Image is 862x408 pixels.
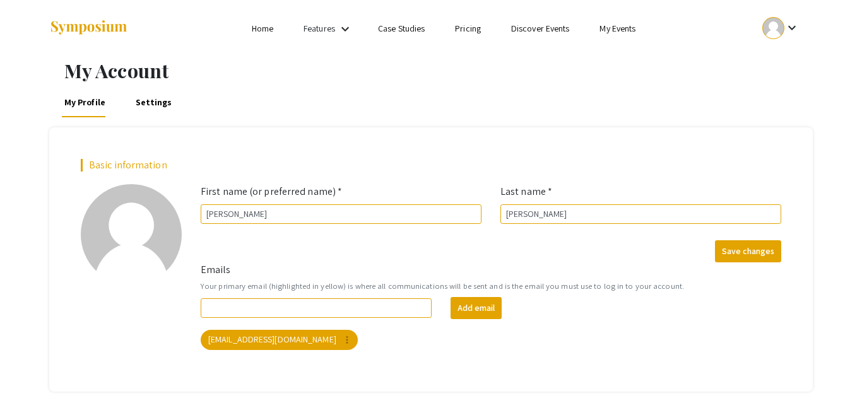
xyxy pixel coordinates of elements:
[201,184,342,199] label: First name (or preferred name) *
[500,184,552,199] label: Last name *
[252,23,273,34] a: Home
[599,23,635,34] a: My Events
[304,23,335,34] a: Features
[201,327,781,353] mat-chip-list: Your emails
[201,280,781,292] small: Your primary email (highlighted in yellow) is where all communications will be sent and is the em...
[378,23,425,34] a: Case Studies
[455,23,481,34] a: Pricing
[62,87,107,117] a: My Profile
[49,20,128,37] img: Symposium by ForagerOne
[338,21,353,37] mat-icon: Expand Features list
[198,327,360,353] app-email-chip: Your primary email
[341,334,353,346] mat-icon: more_vert
[9,351,54,399] iframe: Chat
[133,87,174,117] a: Settings
[784,20,800,35] mat-icon: Expand account dropdown
[201,330,358,350] mat-chip: [EMAIL_ADDRESS][DOMAIN_NAME]
[81,159,781,171] h2: Basic information
[451,297,502,319] button: Add email
[715,240,781,262] button: Save changes
[64,59,813,82] h1: My Account
[511,23,570,34] a: Discover Events
[749,14,813,42] button: Expand account dropdown
[201,262,231,277] label: Emails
